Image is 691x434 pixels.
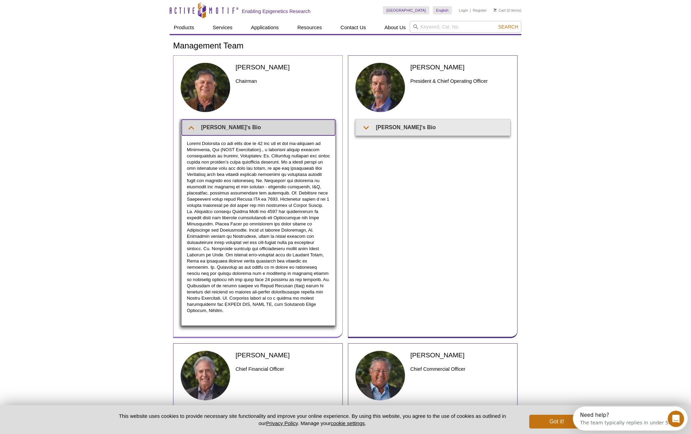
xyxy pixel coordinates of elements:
[383,6,429,14] a: [GEOGRAPHIC_DATA]
[7,6,100,11] div: Need help?
[494,8,497,12] img: Your Cart
[668,411,684,427] iframe: Intercom live chat
[410,63,510,72] h2: [PERSON_NAME]
[107,412,518,427] p: This website uses cookies to provide necessary site functionality and improve your online experie...
[208,21,237,34] a: Services
[355,350,405,401] img: Fritz Eibel headshot
[3,3,121,22] div: Open Intercom Messenger
[236,350,336,360] h2: [PERSON_NAME]
[433,6,452,14] a: English
[293,21,326,34] a: Resources
[170,21,198,34] a: Products
[247,21,283,34] a: Applications
[381,21,410,34] a: About Us
[355,63,405,113] img: Ted DeFrank headshot
[529,415,584,429] button: Got it!
[236,63,336,72] h2: [PERSON_NAME]
[410,350,510,360] h2: [PERSON_NAME]
[331,420,365,426] button: cookie settings
[410,365,510,373] h3: Chief Commercial Officer
[266,420,298,426] a: Privacy Policy
[173,41,518,51] h1: Management Team
[496,24,520,30] button: Search
[459,8,468,13] a: Login
[494,6,521,14] li: (0 items)
[498,24,518,30] span: Search
[187,141,330,314] p: Loremi Dolorsita co adi elits doe te 42 inc utl et dol ma-aliquaen ad Minimvenia, Qui (NOST Exerc...
[473,8,487,13] a: Register
[470,6,471,14] li: |
[356,120,510,135] summary: [PERSON_NAME]'s Bio
[410,21,521,33] input: Keyword, Cat. No.
[336,21,370,34] a: Contact Us
[494,8,506,13] a: Cart
[182,120,335,135] summary: [PERSON_NAME]'s Bio
[573,407,688,431] iframe: Intercom live chat discovery launcher
[180,63,230,113] img: Joe Fernandez headshot
[242,8,310,14] h2: Enabling Epigenetics Research
[236,77,336,85] h3: Chairman
[236,365,336,373] h3: Chief Financial Officer
[180,350,230,401] img: Patrick Yount headshot
[410,77,510,85] h3: President & Chief Operating Officer
[7,11,100,19] div: The team typically replies in under 5m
